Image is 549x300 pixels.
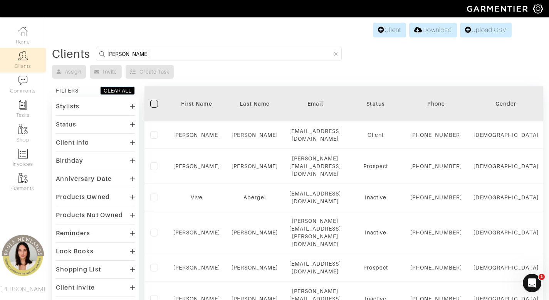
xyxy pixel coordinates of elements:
img: gear-icon-white-bd11855cb880d31180b6d7d6211b90ccbf57a29d726f0c71d8c61bd08dd39cc2.png [533,4,543,13]
th: Toggle SortBy [468,86,544,121]
input: Search by name, email, phone, city, or state [107,49,332,59]
div: [PHONE_NUMBER] [410,264,462,271]
div: Client Invite [56,284,95,292]
div: Look Books [56,248,94,255]
div: [DEMOGRAPHIC_DATA] [473,194,539,201]
div: Clients [52,50,90,58]
img: orders-icon-0abe47150d42831381b5fb84f609e132dff9fe21cb692f30cb5eec754e2cba89.png [18,149,28,158]
img: reminder-icon-8004d30b9f0a5d33ae49ab947aed9ed385cf756f9e5892f1edd6e32f2345188e.png [18,100,28,110]
div: [DEMOGRAPHIC_DATA] [473,131,539,139]
img: garments-icon-b7da505a4dc4fd61783c78ac3ca0ef83fa9d6f193b1c9dc38574b1d14d53ca28.png [18,173,28,183]
div: Status [56,121,76,128]
div: Gender [473,100,539,108]
div: [PHONE_NUMBER] [410,194,462,201]
div: [EMAIL_ADDRESS][DOMAIN_NAME] [289,260,341,275]
a: Download [409,23,457,37]
div: Last Name [232,100,278,108]
div: Shopping List [56,266,101,273]
a: Client [373,23,406,37]
img: comment-icon-a0a6a9ef722e966f86d9cbdc48e553b5cf19dbc54f86b18d962a5391bc8f6eb6.png [18,76,28,85]
div: Phone [410,100,462,108]
div: [DEMOGRAPHIC_DATA] [473,264,539,271]
img: clients-icon-6bae9207a08558b7cb47a8932f037763ab4055f8c8b6bfacd5dc20c3e0201464.png [18,51,28,61]
a: [PERSON_NAME] [173,229,220,236]
a: [PERSON_NAME] [173,132,220,138]
div: CLEAR ALL [104,87,131,94]
iframe: Intercom live chat [523,274,541,292]
th: Toggle SortBy [168,86,226,121]
img: garmentier-logo-header-white-b43fb05a5012e4ada735d5af1a66efaba907eab6374d6393d1fbf88cb4ef424d.png [463,2,533,15]
div: Inactive [353,194,399,201]
a: [PERSON_NAME] [173,265,220,271]
div: [PHONE_NUMBER] [410,162,462,170]
a: [PERSON_NAME] [232,163,278,169]
div: First Name [173,100,220,108]
div: Stylists [56,103,79,110]
a: Upload CSV [460,23,512,37]
div: Birthday [56,157,83,165]
img: dashboard-icon-dbcd8f5a0b271acd01030246c82b418ddd0df26cd7fceb0bd07c9910d44c42f6.png [18,27,28,36]
div: Client [353,131,399,139]
a: [PERSON_NAME] [232,229,278,236]
div: [DEMOGRAPHIC_DATA] [473,162,539,170]
span: 1 [539,274,545,280]
div: FILTERS [56,87,79,94]
div: [PERSON_NAME][EMAIL_ADDRESS][DOMAIN_NAME] [289,155,341,178]
a: Abergel [243,194,266,201]
a: Vive [191,194,203,201]
div: [EMAIL_ADDRESS][DOMAIN_NAME] [289,190,341,205]
div: Client Info [56,139,89,147]
div: [EMAIL_ADDRESS][DOMAIN_NAME] [289,127,341,143]
button: CLEAR ALL [100,86,135,95]
div: Prospect [353,264,399,271]
div: Reminders [56,229,90,237]
div: Email [289,100,341,108]
div: [PHONE_NUMBER] [410,229,462,236]
div: [PERSON_NAME][EMAIL_ADDRESS][PERSON_NAME][DOMAIN_NAME] [289,217,341,248]
div: Status [353,100,399,108]
div: Prospect [353,162,399,170]
img: garments-icon-b7da505a4dc4fd61783c78ac3ca0ef83fa9d6f193b1c9dc38574b1d14d53ca28.png [18,125,28,134]
div: Anniversary Date [56,175,112,183]
a: [PERSON_NAME] [232,265,278,271]
th: Toggle SortBy [226,86,284,121]
div: [PHONE_NUMBER] [410,131,462,139]
div: Products Owned [56,193,110,201]
a: [PERSON_NAME] [232,132,278,138]
div: Products Not Owned [56,211,123,219]
div: [DEMOGRAPHIC_DATA] [473,229,539,236]
div: Inactive [353,229,399,236]
th: Toggle SortBy [347,86,405,121]
a: [PERSON_NAME] [173,163,220,169]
